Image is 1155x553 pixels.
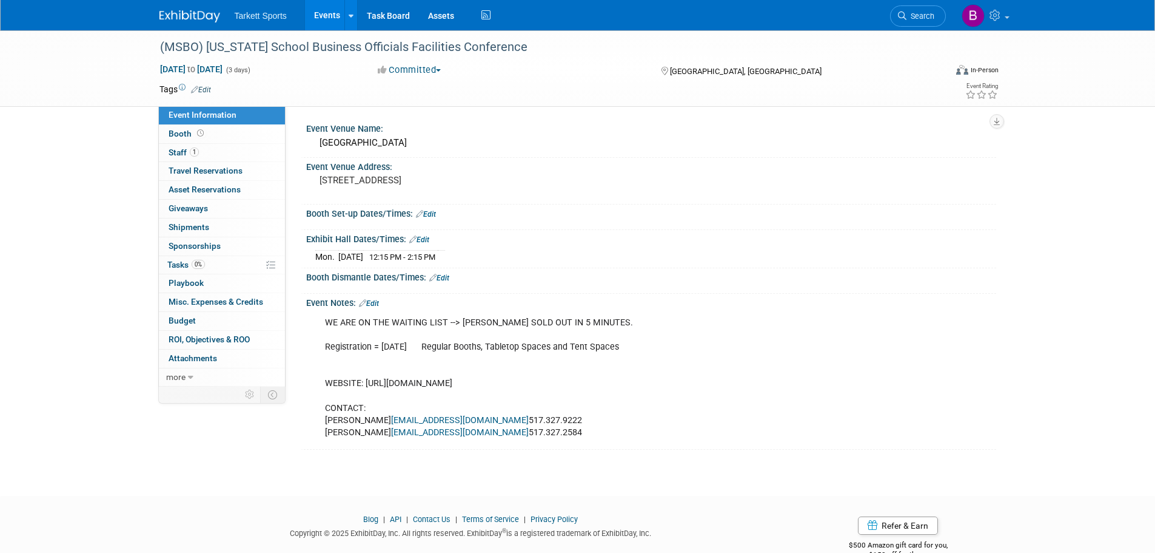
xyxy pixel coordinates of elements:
div: Copyright © 2025 ExhibitDay, Inc. All rights reserved. ExhibitDay is a registered trademark of Ex... [159,525,783,539]
span: Misc. Expenses & Credits [169,297,263,307]
span: Tasks [167,260,205,270]
a: Playbook [159,274,285,293]
td: Personalize Event Tab Strip [239,387,261,402]
span: Shipments [169,222,209,232]
span: Tarkett Sports [235,11,287,21]
span: ROI, Objectives & ROO [169,334,250,344]
div: Event Venue Address: [306,158,996,173]
div: [GEOGRAPHIC_DATA] [315,134,987,152]
span: | [380,515,388,524]
a: Sponsorships [159,237,285,256]
span: 12:15 PM - 2:15 PM [369,253,435,262]
span: [GEOGRAPHIC_DATA], [GEOGRAPHIC_DATA] [670,67,822,76]
div: Booth Dismantle Dates/Times: [306,268,996,284]
a: Contact Us [413,515,450,524]
a: API [390,515,401,524]
div: Event Rating [965,83,998,89]
a: Refer & Earn [858,517,938,535]
img: ExhibitDay [159,10,220,22]
span: | [452,515,460,524]
span: Budget [169,316,196,325]
span: Asset Reservations [169,185,241,194]
a: Attachments [159,350,285,368]
span: Staff [169,148,199,157]
a: Edit [191,86,211,94]
span: Travel Reservations [169,166,243,175]
a: Budget [159,312,285,330]
span: Sponsorships [169,241,221,251]
span: Booth not reserved yet [195,129,206,138]
div: Event Format [874,63,999,81]
a: Travel Reservations [159,162,285,180]
button: Committed [373,64,446,76]
img: Format-Inperson.png [956,65,968,75]
td: Mon. [315,251,338,263]
span: Event Information [169,110,236,120]
span: Playbook [169,278,204,288]
a: [EMAIL_ADDRESS][DOMAIN_NAME] [391,427,529,438]
span: 1 [190,148,199,157]
td: Toggle Event Tabs [260,387,285,402]
pre: [STREET_ADDRESS] [320,175,580,186]
a: Giveaways [159,200,285,218]
div: In-Person [970,66,999,75]
span: Booth [169,129,206,138]
img: Bill Moffitt [962,4,985,27]
a: Tasks0% [159,256,285,274]
a: Shipments [159,219,285,237]
span: Giveaways [169,203,208,213]
a: Edit [416,210,436,219]
a: Asset Reservations [159,181,285,199]
a: more [159,368,285,387]
span: more [166,372,186,382]
a: Privacy Policy [531,515,578,524]
div: Event Venue Name: [306,120,996,135]
a: ROI, Objectives & ROO [159,331,285,349]
a: Edit [429,274,449,282]
span: 0% [192,260,205,269]
sup: ® [502,528,506,534]
div: (MSBO) [US_STATE] School Business Officials Facilities Conference [156,36,928,58]
a: Search [890,5,946,27]
a: [EMAIL_ADDRESS][DOMAIN_NAME] [391,415,529,426]
td: Tags [159,83,211,95]
span: (3 days) [225,66,250,74]
div: WE ARE ON THE WAITING LIST --> [PERSON_NAME] SOLD OUT IN 5 MINUTES. Registration = [DATE] Regular... [316,311,863,445]
span: | [403,515,411,524]
a: Terms of Service [462,515,519,524]
a: Staff1 [159,144,285,162]
span: Attachments [169,353,217,363]
span: [DATE] [DATE] [159,64,223,75]
div: Booth Set-up Dates/Times: [306,205,996,220]
span: Search [906,12,934,21]
a: Blog [363,515,378,524]
span: | [521,515,529,524]
a: Misc. Expenses & Credits [159,293,285,311]
div: Exhibit Hall Dates/Times: [306,230,996,246]
a: Booth [159,125,285,143]
a: Edit [409,236,429,244]
a: Event Information [159,106,285,124]
td: [DATE] [338,251,363,263]
a: Edit [359,299,379,308]
div: Event Notes: [306,294,996,310]
span: to [186,64,197,74]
